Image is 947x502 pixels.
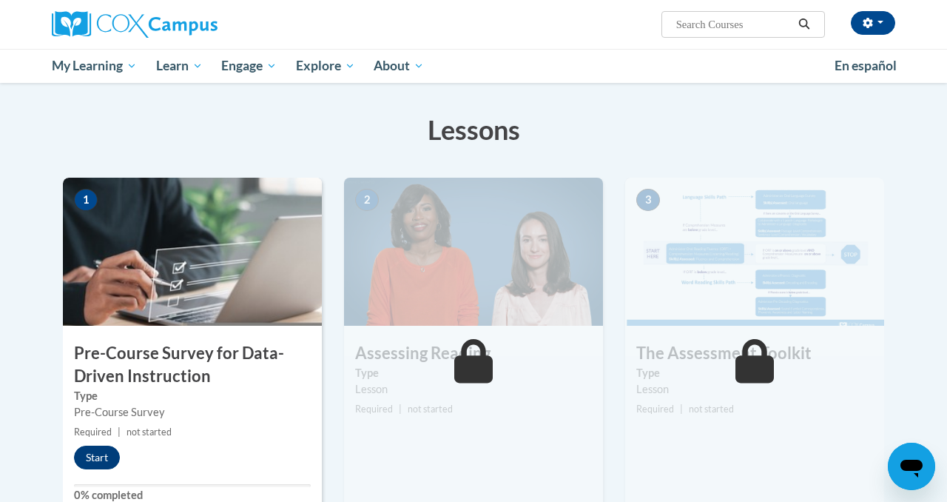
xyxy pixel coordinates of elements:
[365,49,434,83] a: About
[221,57,277,75] span: Engage
[835,58,897,73] span: En español
[355,381,592,398] div: Lesson
[212,49,286,83] a: Engage
[74,426,112,438] span: Required
[286,49,365,83] a: Explore
[888,443,935,490] iframe: Button to launch messaging window
[63,342,322,388] h3: Pre-Course Survey for Data-Driven Instruction
[851,11,895,35] button: Account Settings
[52,11,218,38] img: Cox Campus
[63,111,884,148] h3: Lessons
[374,57,424,75] span: About
[680,404,683,415] span: |
[625,178,884,326] img: Course Image
[625,342,884,365] h3: The Assessment Toolkit
[344,342,603,365] h3: Assessing Reading
[636,404,674,415] span: Required
[355,189,379,211] span: 2
[63,178,322,326] img: Course Image
[118,426,121,438] span: |
[355,365,592,381] label: Type
[146,49,212,83] a: Learn
[825,50,906,81] a: En español
[74,404,311,421] div: Pre-Course Survey
[156,57,203,75] span: Learn
[636,189,660,211] span: 3
[74,189,98,211] span: 1
[74,388,311,404] label: Type
[296,57,355,75] span: Explore
[74,446,120,469] button: Start
[355,404,393,415] span: Required
[636,365,873,381] label: Type
[675,16,793,33] input: Search Courses
[636,381,873,398] div: Lesson
[52,11,318,38] a: Cox Campus
[127,426,172,438] span: not started
[52,57,137,75] span: My Learning
[344,178,603,326] img: Course Image
[42,49,146,83] a: My Learning
[793,16,815,33] button: Search
[41,49,906,83] div: Main menu
[399,404,402,415] span: |
[689,404,734,415] span: not started
[408,404,453,415] span: not started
